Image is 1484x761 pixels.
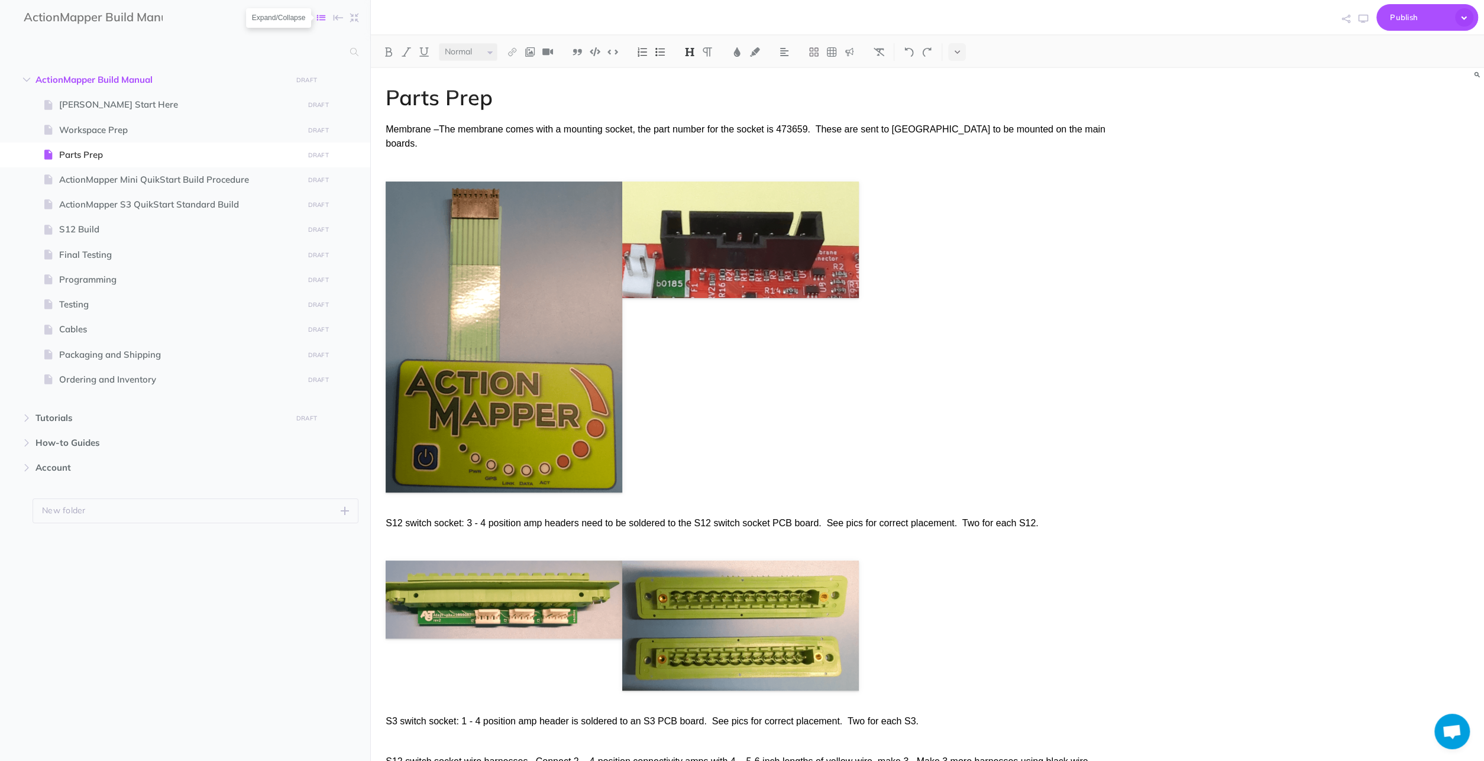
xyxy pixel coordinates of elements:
small: DRAFT [296,76,317,84]
small: DRAFT [308,127,329,134]
img: Text background color button [749,47,760,57]
img: Add image button [525,47,535,57]
img: Unordered list button [655,47,665,57]
small: DRAFT [308,276,329,284]
button: DRAFT [303,148,333,162]
button: DRAFT [303,173,333,187]
img: Add video button [542,47,553,57]
span: Account [35,461,284,475]
span: Workspace Prep [59,123,299,137]
span: S12 Build [59,222,299,237]
button: DRAFT [303,198,333,212]
img: NtKXDvaqoWPA71PYiGOA.png [386,182,622,493]
button: DRAFT [303,323,333,336]
span: Ordering and Inventory [59,373,299,387]
span: How-to Guides [35,436,284,450]
img: Redo [922,47,932,57]
span: Testing [59,297,299,312]
small: DRAFT [308,101,329,109]
img: Italic button [401,47,412,57]
img: Text color button [732,47,742,57]
button: DRAFT [292,412,322,425]
span: Tutorials [35,411,284,425]
span: Packaging and Shipping [59,348,299,362]
img: Undo [904,47,914,57]
span: S12 switch socket: 3 - 4 position amp headers need to be soldered to the S12 switch socket PCB bo... [386,518,1038,528]
img: Create table button [826,47,837,57]
button: DRAFT [303,348,333,362]
img: Underline button [419,47,429,57]
span: [PERSON_NAME] Start Here [59,98,299,112]
img: Clear styles button [874,47,884,57]
small: DRAFT [308,176,329,184]
span: ActionMapper Build Manual [35,73,284,87]
button: DRAFT [303,124,333,137]
small: DRAFT [308,351,329,359]
small: DRAFT [308,376,329,384]
button: New folder [33,498,358,523]
img: Blockquote button [572,47,583,57]
span: Cables [59,322,299,336]
button: DRAFT [303,373,333,387]
button: DRAFT [303,98,333,112]
a: Open chat [1434,714,1470,749]
button: Publish [1376,4,1478,31]
img: jT1yYq8moMtszeJD2s95.png [622,182,859,298]
img: Inline code button [607,47,618,56]
img: Paragraph button [702,47,713,57]
span: ActionMapper Mini QuikStart Build Procedure [59,173,299,187]
small: DRAFT [308,151,329,159]
img: Alignment dropdown menu button [779,47,790,57]
small: DRAFT [308,251,329,259]
h1: Parts Prep [386,86,1135,109]
small: DRAFT [308,201,329,209]
button: DRAFT [303,298,333,312]
span: Membrane –The membrane comes with a mounting socket, the part number for the socket is 473659. Th... [386,124,1105,148]
img: Bold button [383,47,394,57]
img: Ordered list button [637,47,648,57]
small: DRAFT [308,326,329,333]
button: DRAFT [292,73,322,87]
span: ActionMapper S3 QuikStart Standard Build [59,197,299,212]
img: Link button [507,47,518,57]
img: ykB3CcTZZ8LecnPzxLPY.png [622,561,859,691]
small: DRAFT [308,226,329,234]
button: DRAFT [303,273,333,287]
p: New folder [42,504,86,517]
input: Documentation Name [24,9,163,27]
img: RCqNMPx8VBtBFGkR5Uay.png [386,561,622,639]
span: Programming [59,273,299,287]
button: DRAFT [303,223,333,237]
span: Publish [1390,8,1449,27]
img: Headings dropdown button [684,47,695,57]
img: Callout dropdown menu button [844,47,855,57]
input: Search [24,41,343,63]
span: S3 switch socket: 1 - 4 position amp header is soldered to an S3 PCB board. See pics for correct ... [386,716,919,726]
img: Code block button [590,47,600,56]
span: Final Testing [59,248,299,262]
small: DRAFT [308,301,329,309]
button: DRAFT [303,248,333,262]
span: Parts Prep [59,148,299,162]
small: DRAFT [296,414,317,422]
